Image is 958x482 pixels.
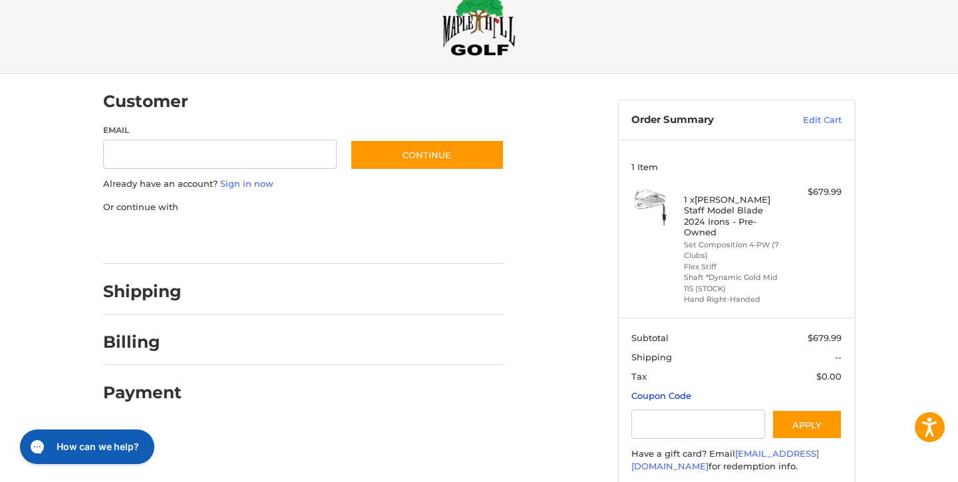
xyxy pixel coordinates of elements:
iframe: Google Customer Reviews [848,446,958,482]
li: Set Composition 4-PW (7 Clubs) [684,239,786,261]
a: Coupon Code [631,390,691,401]
iframe: Gorgias live chat messenger [13,425,158,469]
span: Shipping [631,352,672,362]
iframe: PayPal-venmo [324,227,424,251]
input: Gift Certificate or Coupon Code [631,410,765,439]
label: Email [103,124,337,136]
span: $679.99 [808,332,842,343]
iframe: PayPal-paypal [98,227,198,251]
iframe: PayPal-paylater [212,227,311,251]
a: Edit Cart [774,114,842,127]
h2: Customer [103,91,188,112]
button: Continue [350,140,504,170]
span: $0.00 [816,371,842,382]
div: Have a gift card? Email for redemption info. [631,447,842,473]
p: Or continue with [103,201,504,214]
h2: Shipping [103,281,182,302]
h2: Billing [103,332,181,352]
span: Tax [631,371,647,382]
p: Already have an account? [103,178,504,191]
span: Subtotal [631,332,669,343]
li: Flex Stiff [684,261,786,273]
div: $679.99 [789,185,842,199]
h3: 1 Item [631,162,842,172]
button: Apply [772,410,842,439]
h2: Payment [103,382,182,403]
h4: 1 x [PERSON_NAME] Staff Model Blade 2024 Irons - Pre-Owned [684,194,786,237]
li: Hand Right-Handed [684,294,786,305]
a: Sign in now [220,178,273,189]
h3: Order Summary [631,114,774,127]
li: Shaft *Dynamic Gold Mid 115 (STOCK) [684,272,786,294]
span: -- [835,352,842,362]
